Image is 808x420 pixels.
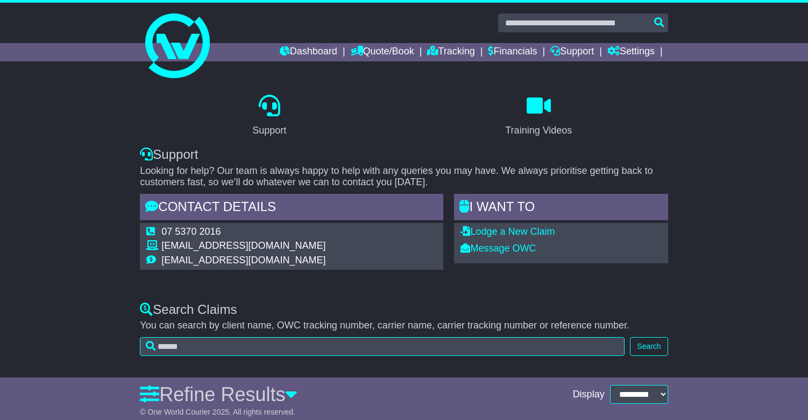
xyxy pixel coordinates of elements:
div: Support [140,147,668,163]
p: Looking for help? Our team is always happy to help with any queries you may have. We always prior... [140,165,668,188]
div: Contact Details [140,194,443,223]
p: You can search by client name, OWC tracking number, carrier name, carrier tracking number or refe... [140,320,668,332]
a: Message OWC [460,243,536,254]
td: 07 5370 2016 [161,226,325,241]
a: Dashboard [280,43,337,61]
div: I WANT to [454,194,668,223]
a: Settings [607,43,655,61]
a: Refine Results [140,383,297,405]
a: Training Videos [498,91,579,142]
a: Financials [488,43,537,61]
a: Lodge a New Claim [460,226,555,237]
a: Support [550,43,594,61]
td: [EMAIL_ADDRESS][DOMAIN_NAME] [161,255,325,267]
span: © One World Courier 2025. All rights reserved. [140,408,295,416]
a: Quote/Book [351,43,414,61]
span: Display [573,389,605,401]
button: Search [630,337,668,356]
td: [EMAIL_ADDRESS][DOMAIN_NAME] [161,240,325,255]
a: Tracking [427,43,474,61]
div: Search Claims [140,302,668,318]
div: Support [252,123,286,138]
div: Training Videos [505,123,572,138]
a: Support [245,91,293,142]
